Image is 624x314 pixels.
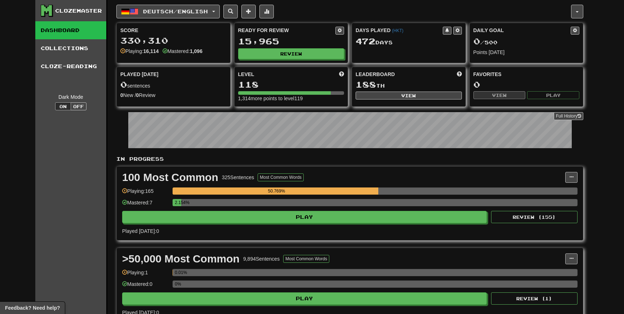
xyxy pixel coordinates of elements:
button: Most Common Words [283,255,329,263]
div: Clozemaster [55,7,102,14]
span: 0 [473,36,480,46]
button: More stats [259,5,274,18]
a: (HKT) [392,28,404,33]
div: 0 [473,80,580,89]
div: 325 Sentences [222,174,254,181]
strong: 16,114 [143,48,159,54]
button: On [55,102,71,110]
button: Off [71,102,86,110]
div: Points [DATE] [473,49,580,56]
div: 330,310 [120,36,227,45]
div: 50.769% [175,187,378,195]
div: th [356,80,462,89]
span: Open feedback widget [5,304,60,311]
div: Ready for Review [238,27,336,34]
div: Mastered: 0 [122,280,169,292]
a: Cloze-Reading [35,57,106,75]
button: Review (1) [491,292,578,305]
div: 100 Most Common [122,172,218,183]
div: >50,000 Most Common [122,253,240,264]
button: View [473,91,526,99]
div: 15,965 [238,37,344,46]
span: / 500 [473,39,498,45]
p: In Progress [116,155,583,163]
div: 9,894 Sentences [243,255,280,262]
div: Playing: 165 [122,187,169,199]
div: Days Played [356,27,443,34]
strong: 1,096 [190,48,202,54]
button: View [356,92,462,99]
button: Play [122,211,487,223]
span: 472 [356,36,375,46]
button: Deutsch/English [116,5,220,18]
button: Add sentence to collection [241,5,256,18]
a: Full History [554,112,583,120]
div: 2.154% [175,199,181,206]
div: Daily Goal [473,27,571,35]
div: Playing: 1 [122,269,169,281]
div: 118 [238,80,344,89]
span: Played [DATE] [120,71,159,78]
span: Score more points to level up [339,71,344,78]
a: Collections [35,39,106,57]
span: This week in points, UTC [457,71,462,78]
span: Played [DATE]: 0 [122,228,159,234]
div: 1,314 more points to level 119 [238,95,344,102]
strong: 0 [136,92,139,98]
button: Play [527,91,579,99]
span: 0 [120,79,127,89]
button: Review (155) [491,211,578,223]
a: Dashboard [35,21,106,39]
div: Dark Mode [41,93,101,101]
div: Day s [356,37,462,46]
strong: 0 [120,92,123,98]
div: Playing: [120,48,159,55]
button: Search sentences [223,5,238,18]
span: Level [238,71,254,78]
button: Play [122,292,487,305]
span: Leaderboard [356,71,395,78]
div: Mastered: [162,48,202,55]
button: Most Common Words [258,173,304,181]
div: New / Review [120,92,227,99]
span: Deutsch / English [143,8,208,14]
div: Score [120,27,227,34]
div: Mastered: 7 [122,199,169,211]
button: Review [238,48,344,59]
div: sentences [120,80,227,89]
span: 188 [356,79,376,89]
div: Favorites [473,71,580,78]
